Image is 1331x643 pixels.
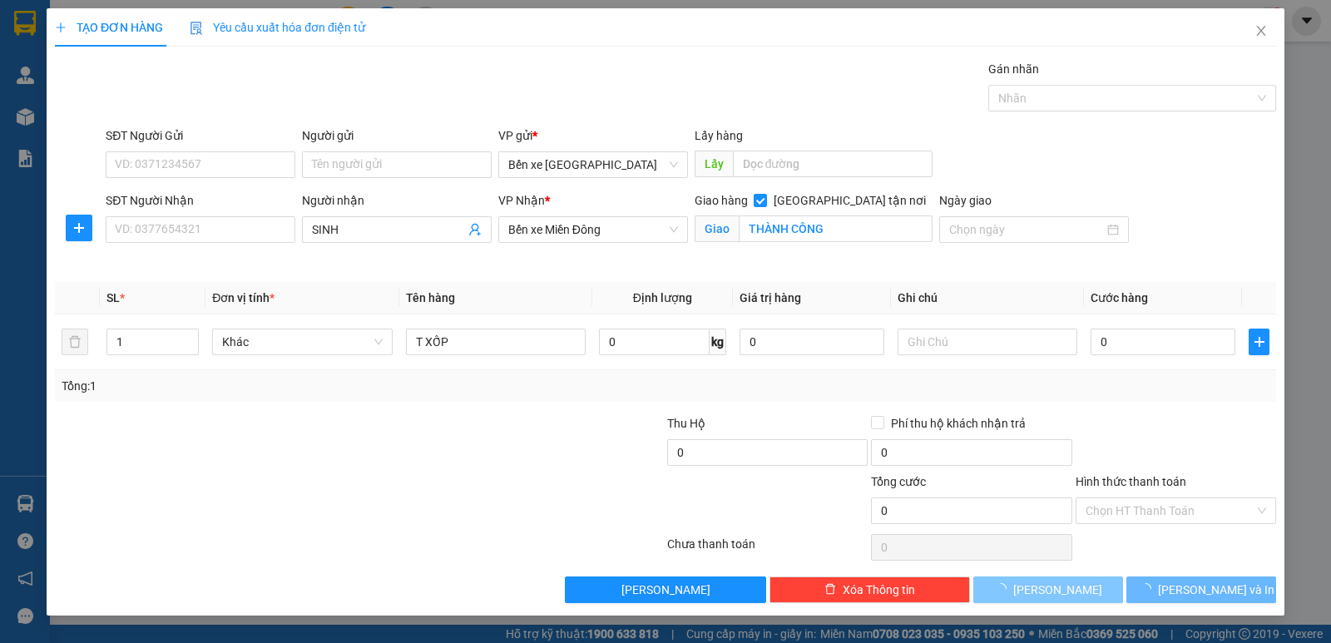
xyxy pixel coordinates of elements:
[406,291,455,304] span: Tên hàng
[1126,576,1276,603] button: [PERSON_NAME] và In
[824,583,836,596] span: delete
[695,151,733,177] span: Lấy
[1254,24,1268,37] span: close
[1140,583,1158,595] span: loading
[695,194,748,207] span: Giao hàng
[1249,329,1269,355] button: plus
[710,329,726,355] span: kg
[406,329,586,355] input: VD: Bàn, Ghế
[106,191,295,210] div: SĐT Người Nhận
[740,291,801,304] span: Giá trị hàng
[106,291,120,304] span: SL
[1249,335,1269,349] span: plus
[665,535,869,564] div: Chưa thanh toán
[995,583,1013,595] span: loading
[988,62,1039,76] label: Gán nhãn
[190,22,203,35] img: icon
[898,329,1077,355] input: Ghi Chú
[302,126,492,145] div: Người gửi
[1238,8,1284,55] button: Close
[55,22,67,33] span: plus
[939,194,992,207] label: Ngày giao
[740,329,884,355] input: 0
[55,21,163,34] span: TẠO ĐƠN HÀNG
[106,126,295,145] div: SĐT Người Gửi
[1158,581,1274,599] span: [PERSON_NAME] và In
[843,581,915,599] span: Xóa Thông tin
[767,191,933,210] span: [GEOGRAPHIC_DATA] tận nơi
[565,576,765,603] button: [PERSON_NAME]
[62,377,515,395] div: Tổng: 1
[1091,291,1148,304] span: Cước hàng
[949,220,1104,239] input: Ngày giao
[222,329,382,354] span: Khác
[973,576,1123,603] button: [PERSON_NAME]
[621,581,710,599] span: [PERSON_NAME]
[508,152,678,177] span: Bến xe Quảng Ngãi
[62,329,88,355] button: delete
[190,21,365,34] span: Yêu cầu xuất hóa đơn điện tử
[302,191,492,210] div: Người nhận
[498,126,688,145] div: VP gửi
[633,291,692,304] span: Định lượng
[1013,581,1102,599] span: [PERSON_NAME]
[769,576,970,603] button: deleteXóa Thông tin
[1076,475,1186,488] label: Hình thức thanh toán
[67,221,92,235] span: plus
[733,151,933,177] input: Dọc đường
[508,217,678,242] span: Bến xe Miền Đông
[695,129,743,142] span: Lấy hàng
[884,414,1032,433] span: Phí thu hộ khách nhận trả
[468,223,482,236] span: user-add
[66,215,92,241] button: plus
[739,215,933,242] input: Giao tận nơi
[212,291,275,304] span: Đơn vị tính
[667,417,705,430] span: Thu Hộ
[891,282,1084,314] th: Ghi chú
[695,215,739,242] span: Giao
[871,475,926,488] span: Tổng cước
[498,194,545,207] span: VP Nhận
